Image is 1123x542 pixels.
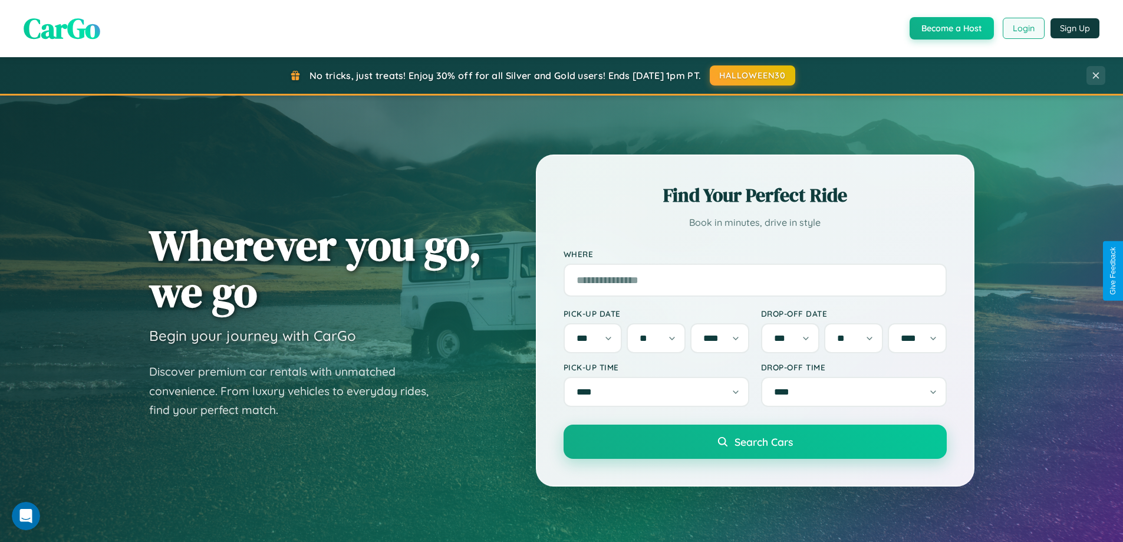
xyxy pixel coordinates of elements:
[564,214,947,231] p: Book in minutes, drive in style
[564,425,947,459] button: Search Cars
[710,65,795,86] button: HALLOWEEN30
[149,362,444,420] p: Discover premium car rentals with unmatched convenience. From luxury vehicles to everyday rides, ...
[761,308,947,318] label: Drop-off Date
[910,17,994,40] button: Become a Host
[1109,247,1117,295] div: Give Feedback
[149,222,482,315] h1: Wherever you go, we go
[564,249,947,259] label: Where
[149,327,356,344] h3: Begin your journey with CarGo
[12,502,40,530] iframe: Intercom live chat
[761,362,947,372] label: Drop-off Time
[1050,18,1099,38] button: Sign Up
[309,70,701,81] span: No tricks, just treats! Enjoy 30% off for all Silver and Gold users! Ends [DATE] 1pm PT.
[1003,18,1045,39] button: Login
[24,9,100,48] span: CarGo
[564,308,749,318] label: Pick-up Date
[735,435,793,448] span: Search Cars
[564,362,749,372] label: Pick-up Time
[564,182,947,208] h2: Find Your Perfect Ride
